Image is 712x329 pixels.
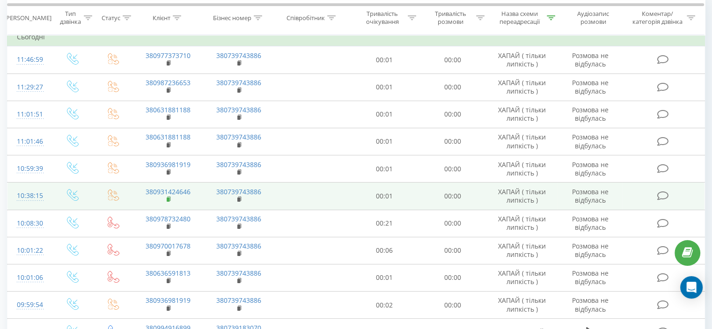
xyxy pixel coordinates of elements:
[359,10,406,26] div: Тривалість очікування
[146,132,191,141] a: 380631881188
[351,155,418,183] td: 00:01
[146,296,191,305] a: 380936981919
[572,187,609,205] span: Розмова не відбулась
[351,183,418,210] td: 00:01
[486,101,557,128] td: ХАПАЙ ( тільки липкість )
[486,155,557,183] td: ХАПАЙ ( тільки липкість )
[17,160,42,178] div: 10:59:39
[486,237,557,264] td: ХАПАЙ ( тільки липкість )
[216,160,261,169] a: 380739743886
[418,264,486,291] td: 00:00
[17,78,42,96] div: 11:29:27
[216,78,261,87] a: 380739743886
[486,73,557,101] td: ХАПАЙ ( тільки липкість )
[216,132,261,141] a: 380739743886
[4,14,51,22] div: [PERSON_NAME]
[17,296,42,314] div: 09:59:54
[146,78,191,87] a: 380987236653
[146,51,191,60] a: 380977373710
[418,101,486,128] td: 00:00
[146,269,191,278] a: 380636591813
[17,132,42,151] div: 11:01:46
[213,14,251,22] div: Бізнес номер
[17,269,42,287] div: 10:01:06
[216,296,261,305] a: 380739743886
[486,128,557,155] td: ХАПАЙ ( тільки липкість )
[418,237,486,264] td: 00:00
[486,292,557,319] td: ХАПАЙ ( тільки липкість )
[572,269,609,286] span: Розмова не відбулась
[351,73,418,101] td: 00:01
[17,214,42,233] div: 10:08:30
[418,292,486,319] td: 00:00
[572,51,609,68] span: Розмова не відбулась
[102,14,120,22] div: Статус
[418,73,486,101] td: 00:00
[146,214,191,223] a: 380978732480
[216,105,261,114] a: 380739743886
[418,128,486,155] td: 00:00
[486,210,557,237] td: ХАПАЙ ( тільки липкість )
[427,10,474,26] div: Тривалість розмови
[286,14,325,22] div: Співробітник
[7,28,705,46] td: Сьогодні
[680,276,703,299] div: Open Intercom Messenger
[572,241,609,259] span: Розмова не відбулась
[17,187,42,205] div: 10:38:15
[216,269,261,278] a: 380739743886
[572,214,609,232] span: Розмова не відбулась
[146,160,191,169] a: 380936981919
[486,46,557,73] td: ХАПАЙ ( тільки липкість )
[566,10,621,26] div: Аудіозапис розмови
[418,155,486,183] td: 00:00
[572,132,609,150] span: Розмова не відбулась
[216,187,261,196] a: 380739743886
[59,10,81,26] div: Тип дзвінка
[17,241,42,260] div: 10:01:22
[572,296,609,313] span: Розмова не відбулась
[351,101,418,128] td: 00:01
[418,210,486,237] td: 00:00
[572,78,609,95] span: Розмова не відбулась
[216,51,261,60] a: 380739743886
[572,105,609,123] span: Розмова не відбулась
[486,183,557,210] td: ХАПАЙ ( тільки липкість )
[146,105,191,114] a: 380631881188
[17,51,42,69] div: 11:46:59
[351,237,418,264] td: 00:06
[351,210,418,237] td: 00:21
[486,264,557,291] td: ХАПАЙ ( тільки липкість )
[146,241,191,250] a: 380970017678
[153,14,170,22] div: Клієнт
[351,128,418,155] td: 00:01
[630,10,684,26] div: Коментар/категорія дзвінка
[351,264,418,291] td: 00:01
[17,105,42,124] div: 11:01:51
[351,46,418,73] td: 00:01
[572,160,609,177] span: Розмова не відбулась
[351,292,418,319] td: 00:02
[495,10,544,26] div: Назва схеми переадресації
[216,214,261,223] a: 380739743886
[418,183,486,210] td: 00:00
[146,187,191,196] a: 380931424646
[418,46,486,73] td: 00:00
[216,241,261,250] a: 380739743886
